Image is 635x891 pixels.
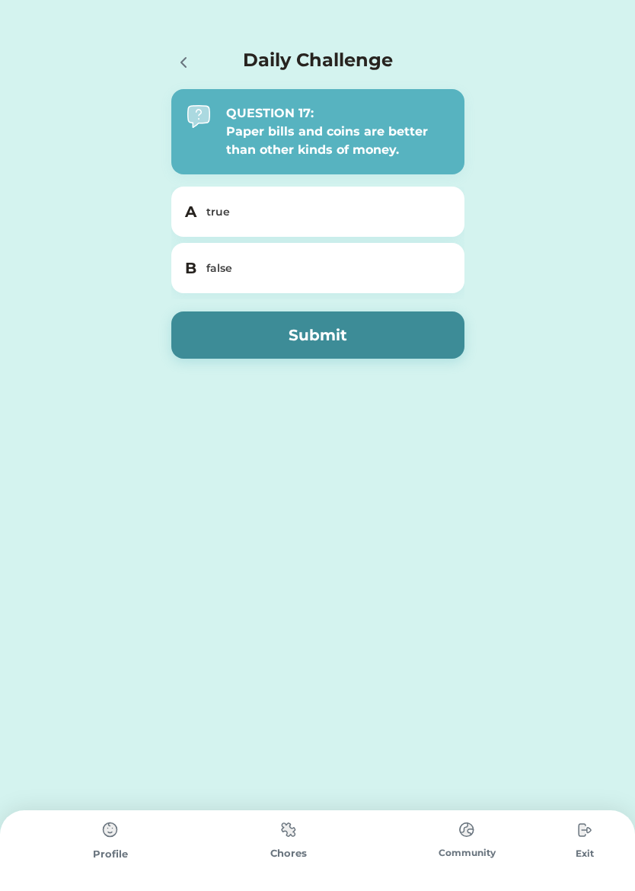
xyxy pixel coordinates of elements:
[243,46,393,74] h4: Daily Challenge
[185,257,197,279] h5: B
[199,846,378,861] div: Chores
[95,815,126,845] img: type%3Dchores%2C%20state%3Ddefault.svg
[570,815,600,845] img: type%3Dchores%2C%20state%3Ddefault.svg
[187,104,211,129] img: interface-help-question-message--bubble-help-mark-message-query-question-speech.svg
[185,200,197,223] h5: A
[206,204,448,220] div: true
[206,260,448,276] div: false
[452,815,482,845] img: type%3Dchores%2C%20state%3Ddefault.svg
[556,847,614,861] div: Exit
[226,104,449,159] div: QUESTION 17: Paper bills and coins are better than other kinds of money.
[273,815,304,845] img: type%3Dchores%2C%20state%3Ddefault.svg
[171,311,464,359] button: Submit
[378,846,556,860] div: Community
[21,847,199,862] div: Profile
